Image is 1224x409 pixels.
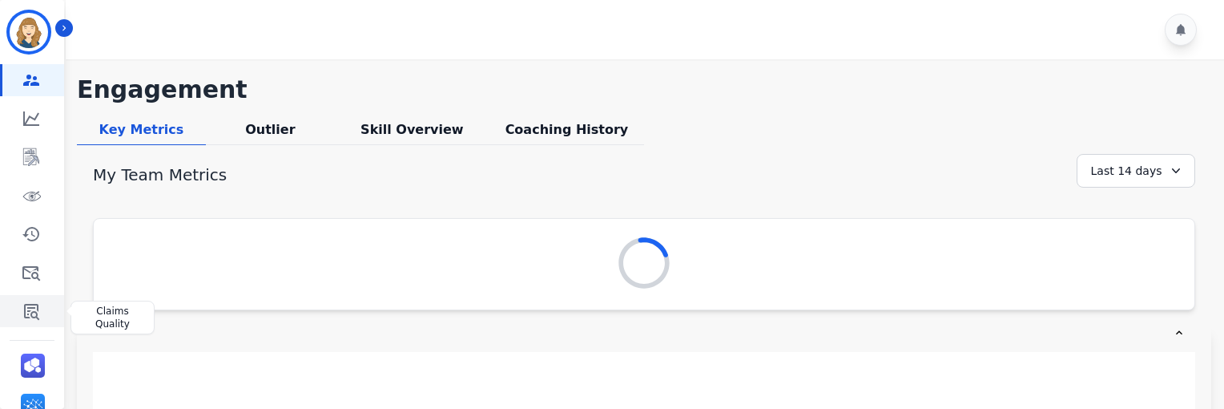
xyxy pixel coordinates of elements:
[335,120,489,145] div: Skill Overview
[489,120,644,145] div: Coaching History
[10,13,48,51] img: Bordered avatar
[93,164,227,186] h1: My Team Metrics
[77,120,206,145] div: Key Metrics
[1077,154,1195,188] div: Last 14 days
[206,120,335,145] div: Outlier
[77,75,1211,104] h1: Engagement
